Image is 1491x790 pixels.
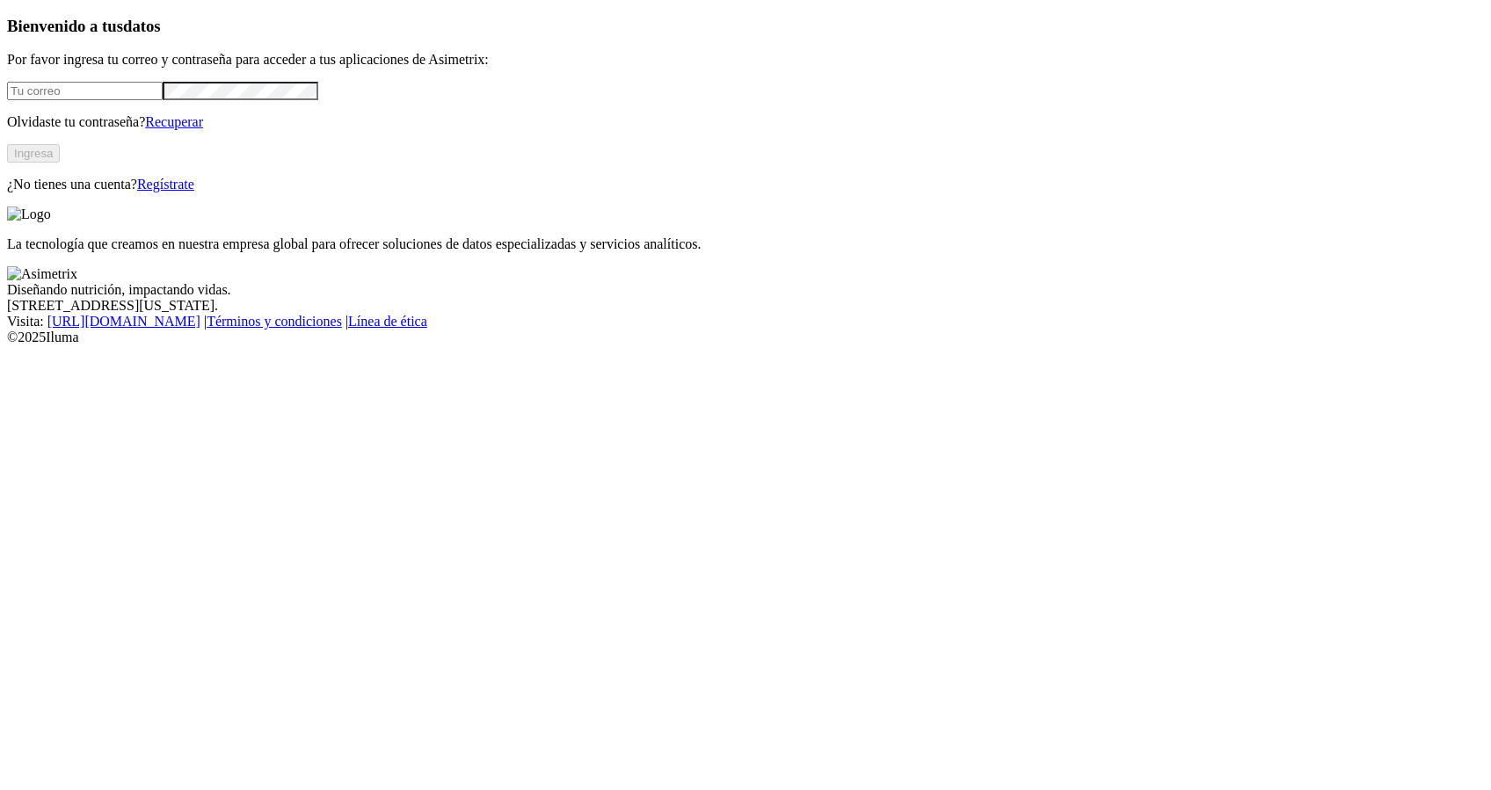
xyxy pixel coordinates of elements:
p: ¿No tienes una cuenta? [7,177,1484,192]
div: Visita : | | [7,314,1484,330]
a: Recuperar [145,114,203,129]
a: [URL][DOMAIN_NAME] [47,314,200,329]
img: Asimetrix [7,266,77,282]
a: Regístrate [137,177,194,192]
a: Términos y condiciones [207,314,342,329]
h3: Bienvenido a tus [7,17,1484,36]
div: Diseñando nutrición, impactando vidas. [7,282,1484,298]
button: Ingresa [7,144,60,163]
img: Logo [7,207,51,222]
div: [STREET_ADDRESS][US_STATE]. [7,298,1484,314]
p: La tecnología que creamos en nuestra empresa global para ofrecer soluciones de datos especializad... [7,236,1484,252]
span: datos [123,17,161,35]
p: Por favor ingresa tu correo y contraseña para acceder a tus aplicaciones de Asimetrix: [7,52,1484,68]
input: Tu correo [7,82,163,100]
p: Olvidaste tu contraseña? [7,114,1484,130]
div: © 2025 Iluma [7,330,1484,345]
a: Línea de ética [348,314,427,329]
